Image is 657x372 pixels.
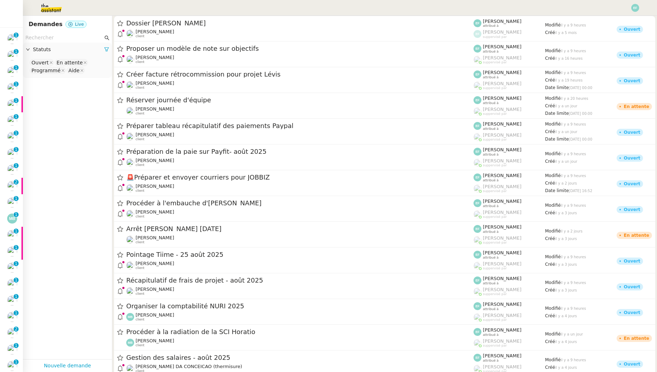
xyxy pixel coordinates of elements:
span: attribué à [483,127,499,131]
app-user-label: attribué à [474,19,545,28]
img: users%2FyQfMwtYgTqhRP2YHWHmG2s2LYaD3%2Favatar%2Fprofile-pic.png [474,107,481,115]
app-user-label: attribué à [474,147,545,156]
span: [PERSON_NAME] [483,96,521,101]
img: users%2FyQfMwtYgTqhRP2YHWHmG2s2LYaD3%2Favatar%2Fprofile-pic.png [474,210,481,218]
span: attribué à [483,24,499,28]
img: users%2FTtzP7AGpm5awhzgAzUtU1ot6q7W2%2Favatar%2Fb1ec9cbd-befd-4b0f-b4c2-375d59dbe3fa [7,181,17,191]
span: Créé [545,262,555,267]
span: il y a 9 heures [561,152,586,156]
span: il y a un jour [555,160,577,163]
img: svg [474,148,481,156]
img: users%2Fs5ZqnzCQbyga4sPIHudugV6EOYh1%2Favatar%2Ff6a106e3-17a7-4927-8ddd-d7dea5208869 [126,236,134,244]
app-user-label: suppervisé par [474,261,545,270]
span: [PERSON_NAME] [483,29,521,35]
app-user-label: attribué à [474,121,545,131]
p: 1 [15,294,18,300]
img: users%2Fs5ZqnzCQbyga4sPIHudugV6EOYh1%2Favatar%2Ff6a106e3-17a7-4927-8ddd-d7dea5208869 [7,34,17,44]
app-user-label: attribué à [474,173,545,182]
img: svg [474,302,481,310]
span: Arrêt [PERSON_NAME] [DATE] [126,226,474,232]
nz-badge-sup: 1 [14,147,19,152]
span: Modifié [545,48,561,53]
p: 1 [15,65,18,72]
span: il y a 4 jours [555,314,577,318]
span: [PERSON_NAME] [136,287,174,292]
nz-badge-sup: 1 [14,310,19,315]
span: [PERSON_NAME] [136,106,174,112]
span: [PERSON_NAME] [483,327,521,333]
p: 1 [15,82,18,88]
nz-badge-sup: 1 [14,261,19,266]
img: svg [474,30,481,38]
img: users%2Fs5ZqnzCQbyga4sPIHudugV6EOYh1%2Favatar%2Ff6a106e3-17a7-4927-8ddd-d7dea5208869 [126,158,134,166]
span: Modifié [545,332,561,337]
span: il y a 3 jours [555,237,577,241]
nz-badge-sup: 2 [14,327,19,332]
img: users%2Fx9OnqzEMlAUNG38rkK8jkyzjKjJ3%2Favatar%2F1516609952611.jpeg [126,287,134,295]
app-user-label: suppervisé par [474,107,545,116]
span: client [136,189,144,193]
span: [PERSON_NAME] [483,173,521,178]
img: svg [474,251,481,259]
img: svg [474,45,481,53]
span: il y a 9 heures [561,122,586,126]
span: [PERSON_NAME] [136,261,174,266]
span: il y a 2 jours [555,181,577,185]
img: users%2FSg6jQljroSUGpSfKFUOPmUmNaZ23%2Favatar%2FUntitled.png [7,197,17,207]
span: Créé [545,236,555,241]
span: Date limite [545,137,569,142]
span: Préparer tableau récapitulatif des paiements Paypal [126,123,474,129]
span: [PERSON_NAME] [483,132,521,138]
span: Procéder à l'embauche d'[PERSON_NAME] [126,200,474,206]
nz-badge-sup: 1 [14,114,19,119]
app-user-detailed-label: client [126,106,474,116]
span: Modifié [545,203,561,208]
span: Modifié [545,254,561,259]
app-user-detailed-label: client [126,55,474,64]
img: svg [474,96,481,104]
span: [PERSON_NAME] [483,184,521,189]
span: client [136,60,144,64]
span: suppervisé par [483,35,507,39]
span: [PERSON_NAME] [483,107,521,112]
span: [DATE] 00:00 [569,137,592,141]
span: il y a 9 heures [561,23,586,27]
span: [DATE] 00:00 [569,86,592,90]
span: suppervisé par [483,189,507,193]
span: [PERSON_NAME] [483,287,521,292]
img: svg [474,199,481,207]
img: users%2Fx9OnqzEMlAUNG38rkK8jkyzjKjJ3%2Favatar%2F1516609952611.jpeg [126,261,134,269]
span: [PERSON_NAME] [136,235,174,240]
span: Date limite [545,188,569,193]
span: il y a 9 heures [561,49,586,53]
span: suppervisé par [483,86,507,90]
img: users%2Fx9OnqzEMlAUNG38rkK8jkyzjKjJ3%2Favatar%2F1516609952611.jpeg [7,328,17,338]
span: [PERSON_NAME] [483,70,521,75]
span: [PERSON_NAME] [483,261,521,266]
span: suppervisé par [483,266,507,270]
div: Ouvert [624,207,640,212]
span: Modifié [545,23,561,28]
img: users%2FSg6jQljroSUGpSfKFUOPmUmNaZ23%2Favatar%2FUntitled.png [7,99,17,109]
span: Statuts [33,45,104,54]
img: users%2FfjlNmCTkLiVoA3HQjY3GA5JXGxb2%2Favatar%2Fstarofservice_97480retdsc0392.png [7,83,17,93]
img: users%2FQNmrJKjvCnhZ9wRJPnUNc9lj8eE3%2Favatar%2F5ca36b56-0364-45de-a850-26ae83da85f1 [126,210,134,218]
span: il y a 9 heures [561,307,586,310]
div: Ouvert [31,59,49,66]
app-user-detailed-label: client [126,132,474,141]
img: users%2FTtzP7AGpm5awhzgAzUtU1ot6q7W2%2Favatar%2Fb1ec9cbd-befd-4b0f-b4c2-375d59dbe3fa [7,246,17,256]
span: Créé [545,313,555,318]
span: attribué à [483,256,499,260]
img: svg [474,19,481,27]
span: attribué à [483,75,499,79]
span: Préparer et envoyer courriers pour JOBBIZ [126,174,474,181]
app-user-label: attribué à [474,276,545,285]
img: users%2FfjlNmCTkLiVoA3HQjY3GA5JXGxb2%2Favatar%2Fstarofservice_97480retdsc0392.png [126,81,134,89]
nz-badge-sup: 1 [14,82,19,87]
div: Ouvert [624,259,640,263]
span: [PERSON_NAME] [483,210,521,215]
span: client [136,240,144,244]
span: il y a 9 heures [561,255,586,259]
span: attribué à [483,282,499,285]
span: Récapitulatif de frais de projet - août 2025 [126,277,474,284]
